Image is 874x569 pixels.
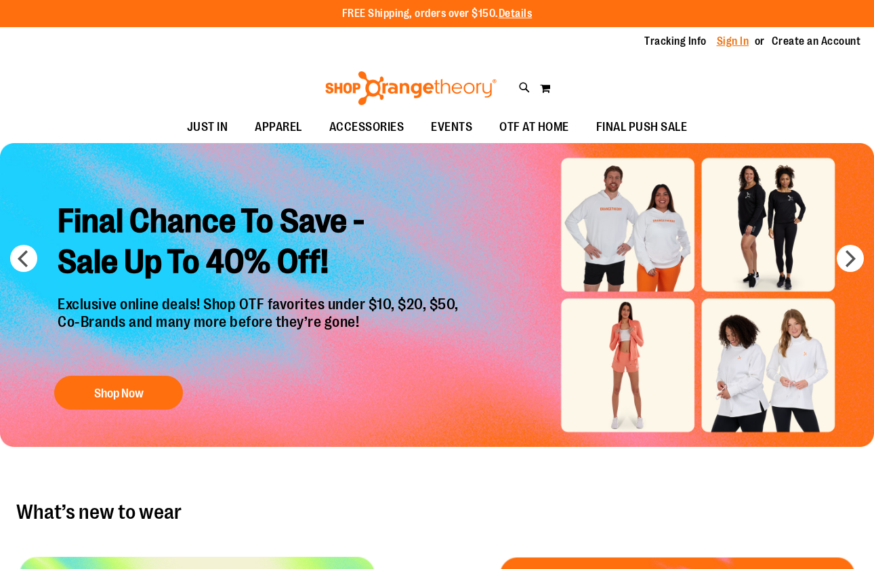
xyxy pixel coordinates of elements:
a: Final Chance To Save -Sale Up To 40% Off! Exclusive online deals! Shop OTF favorites under $10, $... [47,191,472,416]
a: Tracking Info [644,34,707,49]
button: Shop Now [54,376,183,410]
h2: Final Chance To Save - Sale Up To 40% Off! [47,191,472,296]
span: FINAL PUSH SALE [596,112,688,142]
span: JUST IN [187,112,228,142]
button: next [837,245,864,272]
span: EVENTS [431,112,472,142]
span: APPAREL [255,112,302,142]
a: Sign In [717,34,749,49]
p: Exclusive online deals! Shop OTF favorites under $10, $20, $50, Co-Brands and many more before th... [47,296,472,362]
a: Create an Account [772,34,861,49]
a: Details [499,7,533,20]
span: ACCESSORIES [329,112,404,142]
p: FREE Shipping, orders over $150. [342,6,533,22]
span: OTF AT HOME [499,112,569,142]
h2: What’s new to wear [16,501,858,523]
img: Shop Orangetheory [323,71,499,105]
button: prev [10,245,37,272]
